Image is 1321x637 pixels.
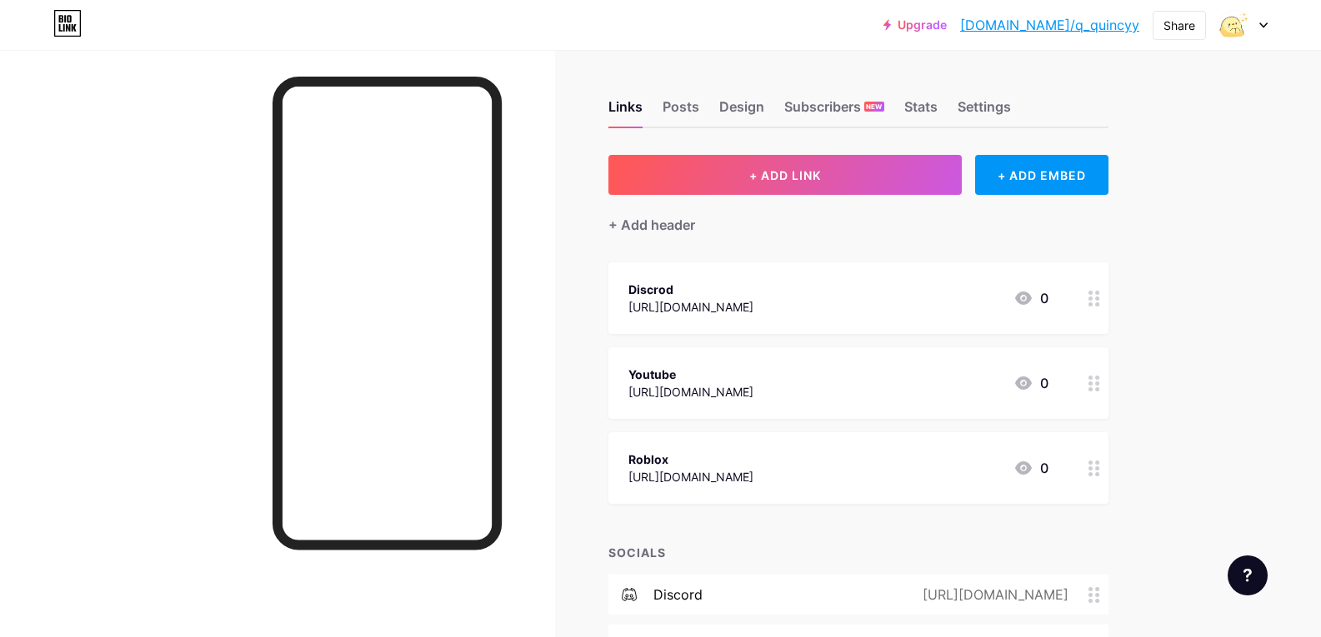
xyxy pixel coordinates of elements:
div: 0 [1013,458,1048,478]
a: [DOMAIN_NAME]/q_quincyy [960,15,1139,35]
div: [URL][DOMAIN_NAME] [628,383,753,401]
div: [URL][DOMAIN_NAME] [628,298,753,316]
div: 0 [1013,288,1048,308]
div: Design [719,97,764,127]
div: Share [1163,17,1195,34]
div: Subscribers [784,97,884,127]
img: Film CN [1218,9,1250,41]
span: NEW [866,102,882,112]
div: Posts [663,97,699,127]
div: Discrod [628,281,753,298]
div: Youtube [628,366,753,383]
div: Settings [958,97,1011,127]
div: + Add header [608,215,695,235]
div: Roblox [628,450,753,468]
div: Stats [904,97,938,127]
div: [URL][DOMAIN_NAME] [896,585,1088,605]
div: + ADD EMBED [975,155,1108,195]
div: Links [608,97,643,127]
div: 0 [1013,373,1048,393]
a: Upgrade [883,18,947,32]
div: discord [653,585,703,605]
div: [URL][DOMAIN_NAME] [628,468,753,485]
span: + ADD LINK [749,168,821,182]
button: + ADD LINK [608,155,963,195]
div: SOCIALS [608,544,1108,561]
